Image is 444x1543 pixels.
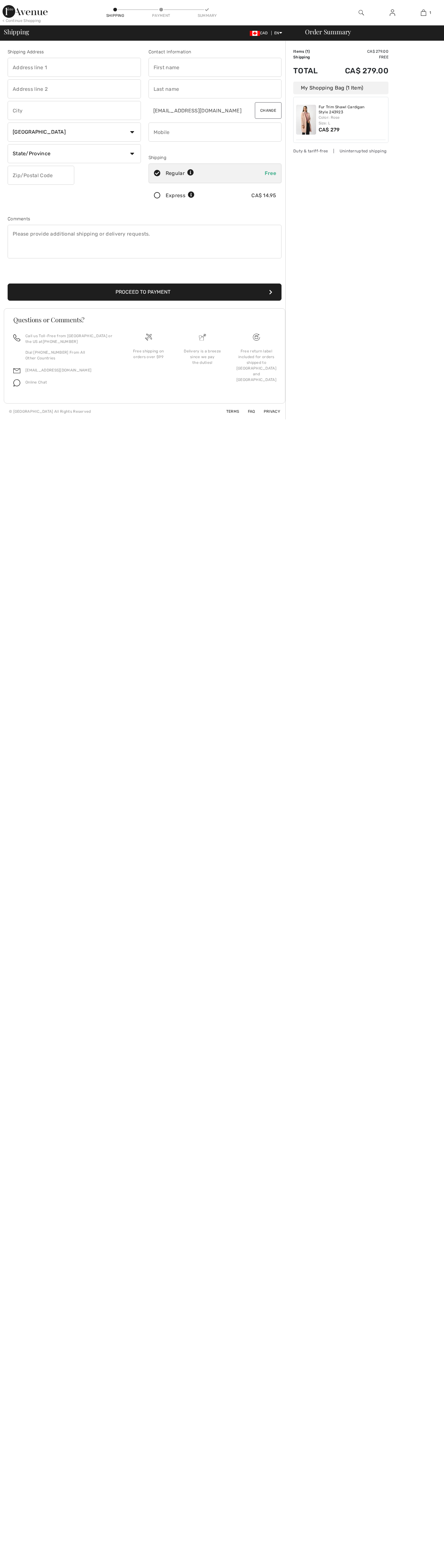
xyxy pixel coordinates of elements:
div: Summary [198,13,217,18]
span: Online Chat [25,380,47,384]
button: Proceed to Payment [8,284,282,301]
input: E-mail [149,101,249,120]
div: Contact Information [149,49,282,55]
div: Express [166,192,195,199]
div: Regular [166,170,194,177]
div: Payment [152,13,171,18]
div: CA$ 14.95 [251,192,276,199]
a: [PHONE_NUMBER] [43,339,78,344]
button: Change [255,102,282,119]
div: Shipping Address [8,49,141,55]
div: Order Summary [297,29,440,35]
a: [EMAIL_ADDRESS][DOMAIN_NAME] [25,368,91,372]
a: FAQ [240,409,255,414]
div: My Shopping Bag (1 Item) [293,82,388,94]
span: Free [265,170,276,176]
img: chat [13,379,20,386]
span: 1 [429,10,431,16]
td: Total [293,60,328,82]
span: EN [274,31,282,35]
td: CA$ 279.00 [328,60,388,82]
div: Comments [8,216,282,222]
h3: Questions or Comments? [13,317,276,323]
img: 1ère Avenue [3,5,48,18]
input: Last name [149,79,282,98]
a: Terms [219,409,239,414]
img: Free shipping on orders over $99 [145,334,152,341]
span: CAD [250,31,270,35]
td: CA$ 279.00 [328,49,388,54]
input: Address line 1 [8,58,141,77]
span: CA$ 279 [319,127,340,133]
img: Delivery is a breeze since we pay the duties! [199,334,206,341]
img: call [13,334,20,341]
img: My Bag [421,9,426,17]
p: Call us Toll-Free from [GEOGRAPHIC_DATA] or the US at [25,333,114,344]
input: Mobile [149,123,282,142]
div: Duty & tariff-free | Uninterrupted shipping [293,148,388,154]
div: Free shipping on orders over $99 [127,348,170,360]
input: First name [149,58,282,77]
div: Color: Rose Size: L [319,115,386,126]
input: City [8,101,141,120]
a: Privacy [256,409,280,414]
td: Free [328,54,388,60]
div: Free return label included for orders shipped to [GEOGRAPHIC_DATA] and [GEOGRAPHIC_DATA] [235,348,278,383]
input: Zip/Postal Code [8,166,74,185]
img: Canadian Dollar [250,31,260,36]
div: Shipping [149,154,282,161]
span: Shipping [4,29,29,35]
img: Fur Trim Shawl Cardigan Style 243923 [296,105,316,135]
div: Shipping [106,13,125,18]
a: Sign In [385,9,400,17]
img: My Info [390,9,395,17]
img: search the website [359,9,364,17]
img: Free shipping on orders over $99 [253,334,260,341]
div: Delivery is a breeze since we pay the duties! [181,348,224,365]
div: © [GEOGRAPHIC_DATA] All Rights Reserved [9,409,91,414]
span: 1 [307,49,308,54]
input: Address line 2 [8,79,141,98]
a: Fur Trim Shawl Cardigan Style 243923 [319,105,386,115]
p: Dial [PHONE_NUMBER] From All Other Countries [25,350,114,361]
img: email [13,367,20,374]
td: Items ( ) [293,49,328,54]
div: < Continue Shopping [3,18,41,23]
td: Shipping [293,54,328,60]
a: 1 [408,9,439,17]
